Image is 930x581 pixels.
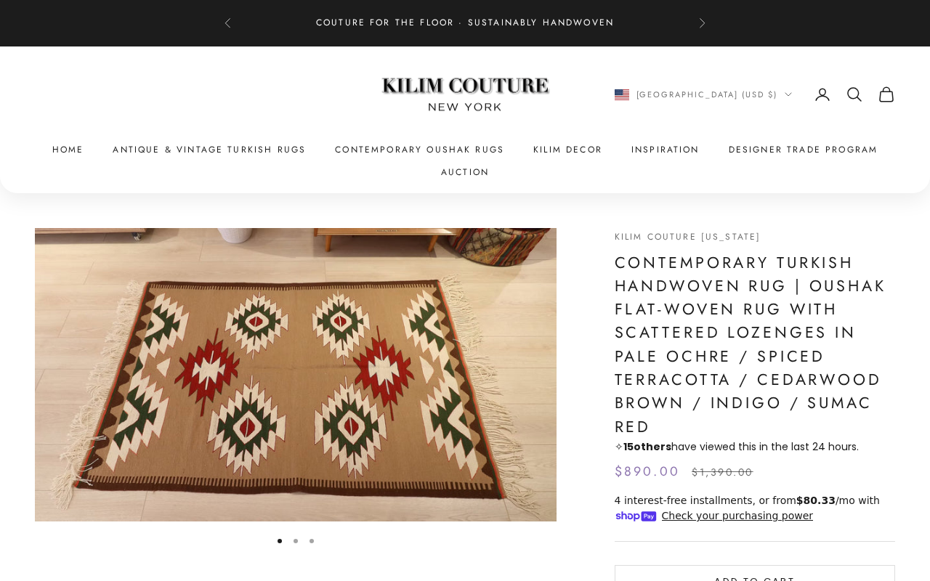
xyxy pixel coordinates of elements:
a: Antique & Vintage Turkish Rugs [113,142,306,157]
a: Kilim Couture [US_STATE] [615,230,761,243]
nav: Secondary navigation [615,86,896,103]
sale-price: $890.00 [615,461,680,482]
img: Logo of Kilim Couture New York [374,60,556,129]
strong: others [623,439,671,454]
a: Home [52,142,84,157]
img: Decorative navajo style modern rug with geometric lozenge pattern on a wooden floor [35,228,557,521]
p: Couture for the Floor · Sustainably Handwoven [316,16,614,31]
compare-at-price: $1,390.00 [692,464,753,482]
div: Item 1 of 3 [35,228,557,521]
a: Auction [441,165,489,179]
h1: Contemporary Turkish Handwoven Rug | Oushak Flat-Woven Rug with Scattered Lozenges in Pale Ochre ... [615,251,895,439]
button: Change country or currency [615,88,793,101]
span: [GEOGRAPHIC_DATA] (USD $) [636,88,778,101]
p: ✧ have viewed this in the last 24 hours. [615,439,895,455]
summary: Kilim Decor [533,142,602,157]
img: United States [615,89,629,100]
a: Designer Trade Program [729,142,878,157]
a: Inspiration [631,142,700,157]
span: 15 [623,439,634,454]
a: Contemporary Oushak Rugs [335,142,504,157]
nav: Primary navigation [35,142,895,179]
